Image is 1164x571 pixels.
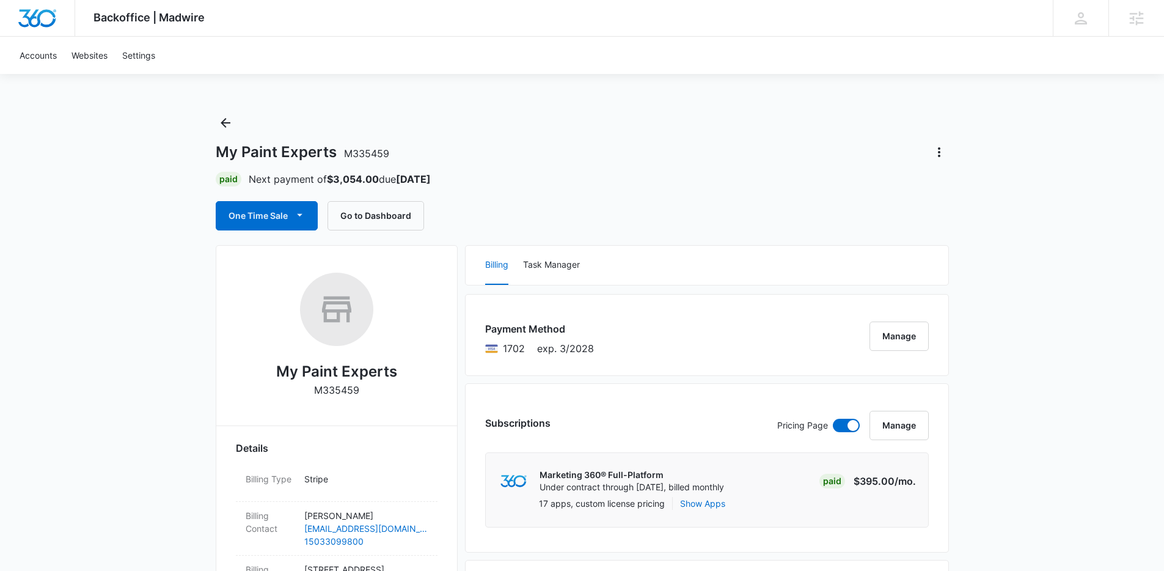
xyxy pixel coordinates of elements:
button: Actions [929,142,949,162]
button: Billing [485,246,508,285]
a: 15033099800 [304,535,428,548]
a: Websites [64,37,115,74]
dt: Billing Type [246,473,295,485]
h3: Payment Method [485,322,594,336]
p: $395.00 [854,474,916,488]
button: Back [216,113,235,133]
h2: My Paint Experts [276,361,397,383]
span: Details [236,441,268,455]
p: Stripe [304,473,428,485]
div: Paid [216,172,241,186]
span: M335459 [344,147,389,160]
p: 17 apps, custom license pricing [539,497,665,510]
span: Visa ending with [503,341,525,356]
p: Under contract through [DATE], billed monthly [540,481,724,493]
p: [PERSON_NAME] [304,509,428,522]
strong: [DATE] [396,173,431,185]
span: /mo. [895,475,916,487]
h3: Subscriptions [485,416,551,430]
img: marketing360Logo [500,475,527,488]
button: Manage [869,411,929,440]
p: Marketing 360® Full-Platform [540,469,724,481]
button: One Time Sale [216,201,318,230]
button: Manage [869,322,929,351]
button: Go to Dashboard [328,201,424,230]
div: Paid [819,474,845,488]
p: M335459 [314,383,359,397]
a: Accounts [12,37,64,74]
strong: $3,054.00 [327,173,379,185]
button: Show Apps [680,497,725,510]
div: Billing Contact[PERSON_NAME][EMAIL_ADDRESS][DOMAIN_NAME]15033099800 [236,502,437,556]
span: Backoffice | Madwire [93,11,205,24]
div: Billing TypeStripe [236,465,437,502]
p: Next payment of due [249,172,431,186]
span: exp. 3/2028 [537,341,594,356]
a: [EMAIL_ADDRESS][DOMAIN_NAME] [304,522,428,535]
a: Settings [115,37,163,74]
h1: My Paint Experts [216,143,389,161]
button: Task Manager [523,246,580,285]
p: Pricing Page [777,419,828,432]
dt: Billing Contact [246,509,295,535]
